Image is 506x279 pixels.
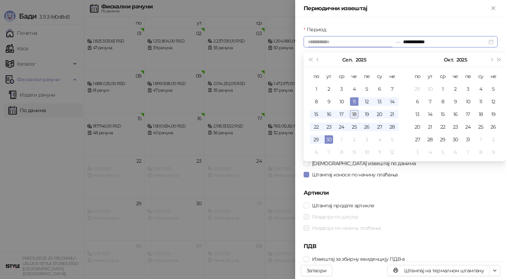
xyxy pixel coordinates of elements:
td: 2025-10-12 [386,146,398,158]
div: 21 [388,110,396,118]
div: 1 [439,85,447,93]
td: 2025-09-27 [373,121,386,133]
td: 2025-09-12 [361,95,373,108]
div: 7 [464,148,472,156]
td: 2025-09-05 [361,83,373,95]
div: 6 [312,148,320,156]
td: 2025-10-06 [310,146,323,158]
td: 2025-09-29 [411,83,424,95]
td: 2025-10-22 [436,121,449,133]
div: 29 [312,135,320,144]
div: 29 [439,135,447,144]
div: 5 [363,85,371,93]
div: 5 [439,148,447,156]
button: Следећи месец (PageDown) [487,53,495,67]
div: 1 [476,135,485,144]
div: 24 [337,123,346,131]
button: Изабери месец [444,53,453,67]
th: че [449,70,462,83]
div: 9 [451,97,460,106]
div: 22 [312,123,320,131]
div: 25 [476,123,485,131]
div: 20 [375,110,384,118]
div: 26 [489,123,498,131]
div: 15 [439,110,447,118]
div: 4 [375,135,384,144]
td: 2025-09-13 [373,95,386,108]
td: 2025-10-19 [487,108,500,121]
div: 10 [363,148,371,156]
td: 2025-09-10 [335,95,348,108]
div: 12 [363,97,371,106]
td: 2025-10-03 [361,133,373,146]
td: 2025-10-04 [474,83,487,95]
td: 2025-09-16 [323,108,335,121]
td: 2025-09-19 [361,108,373,121]
td: 2025-09-29 [310,133,323,146]
th: не [386,70,398,83]
div: 3 [413,148,422,156]
td: 2025-10-23 [449,121,462,133]
span: Извештај за збирну евиденцију ПДВ-а [309,255,408,263]
td: 2025-10-11 [373,146,386,158]
div: 9 [489,148,498,156]
td: 2025-09-03 [335,83,348,95]
h5: Артикли [304,189,498,197]
td: 2025-10-11 [474,95,487,108]
td: 2025-09-04 [348,83,361,95]
div: 3 [363,135,371,144]
td: 2025-10-10 [462,95,474,108]
div: 7 [388,85,396,93]
div: 31 [464,135,472,144]
div: 19 [489,110,498,118]
div: Периодични извештај [304,4,489,13]
div: 3 [464,85,472,93]
th: пе [462,70,474,83]
td: 2025-11-07 [462,146,474,158]
th: по [411,70,424,83]
td: 2025-10-02 [449,83,462,95]
td: 2025-09-09 [323,95,335,108]
button: Изабери годину [456,53,467,67]
input: Период [308,38,392,46]
td: 2025-09-25 [348,121,361,133]
div: 25 [350,123,358,131]
div: 30 [325,135,333,144]
span: Штампај продате артикле [309,202,377,209]
div: 3 [337,85,346,93]
td: 2025-10-14 [424,108,436,121]
div: 6 [375,85,384,93]
div: 7 [426,97,434,106]
td: 2025-10-03 [462,83,474,95]
div: 27 [413,135,422,144]
td: 2025-10-05 [386,133,398,146]
div: 4 [426,148,434,156]
div: 27 [375,123,384,131]
div: 17 [464,110,472,118]
td: 2025-10-08 [436,95,449,108]
td: 2025-10-05 [487,83,500,95]
th: су [474,70,487,83]
div: 8 [439,97,447,106]
td: 2025-10-13 [411,108,424,121]
button: Штампај на термалном штампачу [387,265,489,276]
td: 2025-10-30 [449,133,462,146]
th: пе [361,70,373,83]
td: 2025-10-10 [361,146,373,158]
span: Раздвоји по датуму [309,213,361,221]
td: 2025-09-20 [373,108,386,121]
td: 2025-10-09 [348,146,361,158]
button: Close [489,4,498,13]
td: 2025-10-09 [449,95,462,108]
td: 2025-10-07 [424,95,436,108]
button: Изабери месец [342,53,352,67]
td: 2025-10-12 [487,95,500,108]
div: 24 [464,123,472,131]
button: Затвори [301,265,332,276]
div: 23 [451,123,460,131]
td: 2025-09-07 [386,83,398,95]
td: 2025-10-08 [335,146,348,158]
td: 2025-09-30 [323,133,335,146]
td: 2025-11-04 [424,146,436,158]
td: 2025-09-28 [386,121,398,133]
